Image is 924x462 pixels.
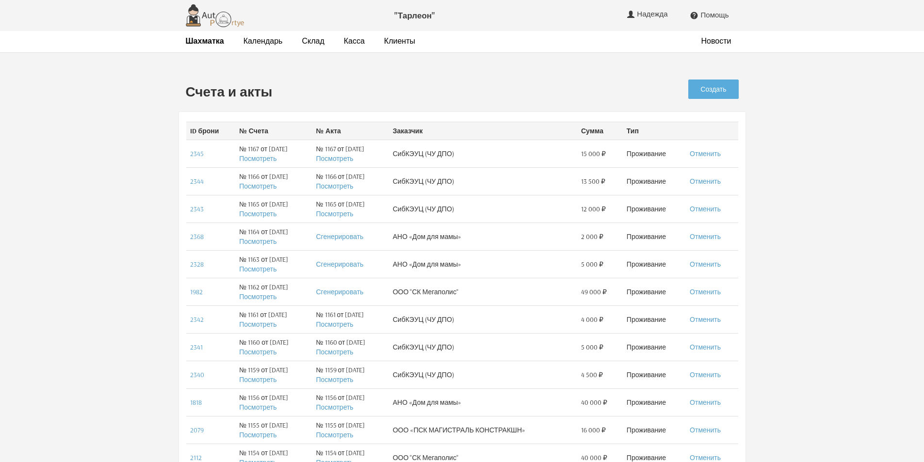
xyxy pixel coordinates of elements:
td: Проживание [623,416,686,444]
th: № Счета [235,122,312,140]
td: № 1166 от [DATE] [235,167,312,195]
a: Посмотреть [239,348,276,356]
a: Новости [701,36,731,46]
span: Помощь [701,11,729,19]
a: 2112 [190,453,202,462]
td: № 1166 от [DATE] [312,167,389,195]
td: № 1156 от [DATE] [235,388,312,416]
td: № 1167 от [DATE] [235,140,312,167]
a: Отменить [690,177,721,186]
td: Проживание [623,333,686,361]
a: Посмотреть [316,320,353,329]
th: Тип [623,122,686,140]
td: № 1160 от [DATE] [312,333,389,361]
td: № 1159 от [DATE] [312,361,389,388]
td: СибКЭУЦ (ЧУ ДПО) [389,305,577,333]
th: Сумма [577,122,623,140]
td: № 1160 от [DATE] [235,333,312,361]
td: ООО «ПСК МАГИСТРАЛЬ КОНСТРАКШН» [389,416,577,444]
th: № Акта [312,122,389,140]
span: 2 000 ₽ [581,232,603,241]
td: № 1156 от [DATE] [312,388,389,416]
td: Проживание [623,140,686,167]
td: № 1165 от [DATE] [312,195,389,223]
a: Сгенерировать [316,232,363,241]
td: № 1164 от [DATE] [235,223,312,250]
a: 1982 [190,287,203,296]
span: 5 000 ₽ [581,259,603,269]
a: Посмотреть [239,292,276,301]
th: ID брони [186,122,236,140]
a: Отменить [690,426,721,434]
a: Посмотреть [316,375,353,384]
a: Посмотреть [239,430,276,439]
a: Отменить [690,398,721,407]
span: 40 000 ₽ [581,398,607,407]
a: Касса [344,36,365,46]
a: Отменить [690,232,721,241]
span: 4 000 ₽ [581,315,603,324]
td: СибКЭУЦ (ЧУ ДПО) [389,195,577,223]
a: 2340 [190,370,204,379]
h2: Счета и акты [186,84,597,99]
td: Проживание [623,223,686,250]
td: Проживание [623,278,686,305]
span: 15 000 ₽ [581,149,606,159]
span: 16 000 ₽ [581,425,606,435]
a: Шахматка [186,36,224,46]
a: Посмотреть [316,154,353,163]
a: Клиенты [384,36,415,46]
a: Сгенерировать [316,260,363,269]
td: АНО «Дом для мамы» [389,223,577,250]
td: № 1162 от [DATE] [235,278,312,305]
td: ООО "СК Мегаполис" [389,278,577,305]
td: АНО «Дом для мамы» [389,388,577,416]
span: 13 500 ₽ [581,176,605,186]
td: № 1161 от [DATE] [235,305,312,333]
td: СибКЭУЦ (ЧУ ДПО) [389,140,577,167]
a: 2344 [190,177,204,186]
span: 12 000 ₽ [581,204,606,214]
a: Отменить [690,453,721,462]
a: Посмотреть [239,375,276,384]
a: Склад [302,36,324,46]
a: Посмотреть [239,320,276,329]
a: 2345 [190,149,204,158]
span: 49 000 ₽ [581,287,607,297]
a: Посмотреть [239,265,276,273]
td: № 1167 от [DATE] [312,140,389,167]
span: Надежда [637,10,670,18]
a: Сгенерировать [316,287,363,296]
a: Отменить [690,149,721,158]
a: Отменить [690,370,721,379]
a: 2368 [190,232,204,241]
a: Посмотреть [239,209,276,218]
a: Отменить [690,205,721,213]
a: Посмотреть [239,154,276,163]
td: № 1161 от [DATE] [312,305,389,333]
td: № 1163 от [DATE] [235,250,312,278]
td: Проживание [623,167,686,195]
a: Календарь [243,36,283,46]
td: Проживание [623,250,686,278]
a: Посмотреть [316,403,353,412]
a: Посмотреть [239,237,276,246]
a: Посмотреть [239,403,276,412]
a: Посмотреть [239,182,276,191]
td: № 1155 от [DATE] [235,416,312,444]
td: СибКЭУЦ (ЧУ ДПО) [389,333,577,361]
a: Отменить [690,343,721,351]
td: № 1155 от [DATE] [312,416,389,444]
a: Отменить [690,287,721,296]
a: 2341 [190,343,203,351]
td: Проживание [623,305,686,333]
td: СибКЭУЦ (ЧУ ДПО) [389,167,577,195]
td: Проживание [623,195,686,223]
a: 2079 [190,426,204,434]
span: 4 500 ₽ [581,370,603,380]
a: 1818 [190,398,202,407]
td: № 1159 от [DATE] [235,361,312,388]
a: 2343 [190,205,204,213]
td: Проживание [623,361,686,388]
